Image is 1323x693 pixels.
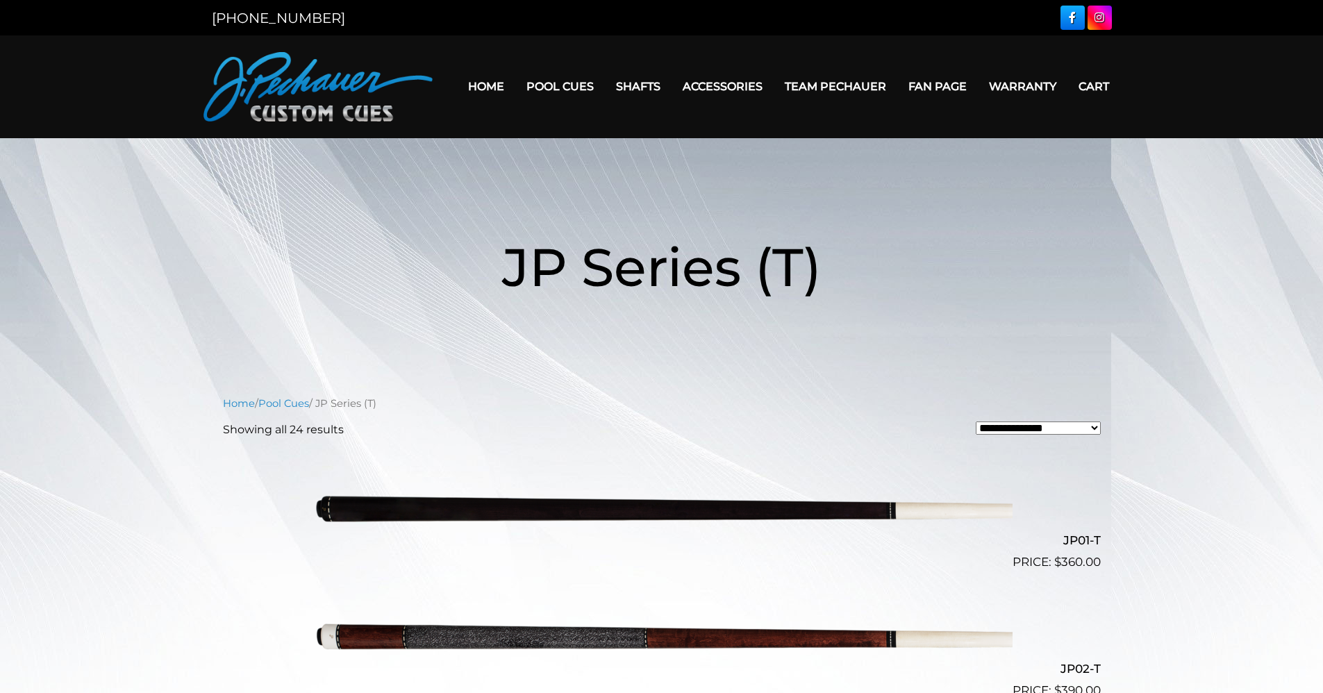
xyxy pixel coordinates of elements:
select: Shop order [976,421,1101,435]
span: JP Series (T) [502,235,822,299]
a: [PHONE_NUMBER] [212,10,345,26]
p: Showing all 24 results [223,421,344,438]
h2: JP01-T [223,528,1101,553]
a: JP01-T $360.00 [223,449,1101,571]
bdi: 360.00 [1054,555,1101,569]
span: $ [1054,555,1061,569]
a: Team Pechauer [774,69,897,104]
img: JP01-T [311,449,1013,566]
a: Home [457,69,515,104]
a: Pool Cues [258,397,309,410]
h2: JP02-T [223,656,1101,681]
a: Accessories [672,69,774,104]
a: Cart [1067,69,1120,104]
a: Warranty [978,69,1067,104]
img: Pechauer Custom Cues [203,52,433,122]
a: Pool Cues [515,69,605,104]
a: Fan Page [897,69,978,104]
a: Home [223,397,255,410]
nav: Breadcrumb [223,396,1101,411]
a: Shafts [605,69,672,104]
